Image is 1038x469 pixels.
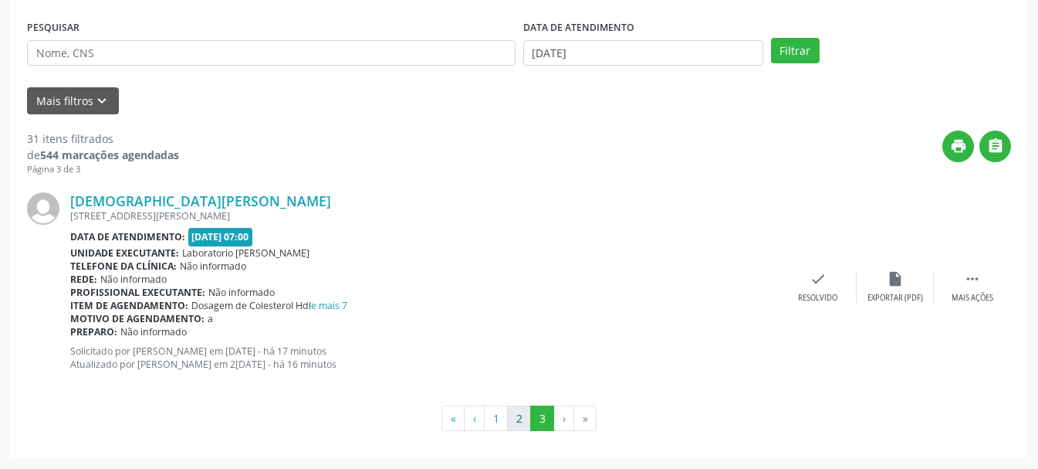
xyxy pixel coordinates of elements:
span: Não informado [180,260,246,273]
a: [DEMOGRAPHIC_DATA][PERSON_NAME] [70,192,331,209]
div: [STREET_ADDRESS][PERSON_NAME] [70,209,779,223]
div: 31 itens filtrados [27,131,179,147]
b: Item de agendamento: [70,299,188,312]
b: Unidade executante: [70,246,179,260]
button:  [979,131,1011,162]
button: Filtrar [771,38,820,64]
span: Laboratorio [PERSON_NAME] [182,246,309,260]
ul: Pagination [27,406,1011,432]
span: Não informado [100,273,167,286]
i: keyboard_arrow_down [93,93,110,110]
span: [DATE] 07:00 [188,228,253,246]
b: Preparo: [70,325,117,338]
button: print [942,131,974,162]
b: Data de atendimento: [70,230,185,243]
b: Rede: [70,273,97,286]
input: Selecione um intervalo [523,40,763,66]
span: Não informado [208,286,275,299]
b: Telefone da clínica: [70,260,177,273]
div: de [27,147,179,163]
i:  [964,270,981,287]
img: img [27,192,59,225]
i: insert_drive_file [887,270,904,287]
b: Profissional executante: [70,286,205,299]
div: Resolvido [798,293,837,304]
button: Go to page 1 [484,406,508,432]
span: a [208,312,213,325]
i: print [950,138,967,155]
strong: 544 marcações agendadas [40,148,179,162]
button: Go to page 2 [507,406,531,432]
b: Motivo de agendamento: [70,312,205,325]
div: Mais ações [952,293,993,304]
label: PESQUISAR [27,16,79,40]
div: Página 3 de 3 [27,163,179,176]
p: Solicitado por [PERSON_NAME] em [DATE] - há 17 minutos Atualizado por [PERSON_NAME] em 2[DATE] - ... [70,345,779,371]
span: Dosagem de Colesterol Hdl [191,299,347,312]
button: Go to previous page [464,406,485,432]
div: Exportar (PDF) [867,293,923,304]
a: e mais 7 [311,299,347,312]
span: Não informado [120,325,187,338]
i: check [810,270,827,287]
input: Nome, CNS [27,40,516,66]
i:  [987,138,1004,155]
label: DATA DE ATENDIMENTO [523,16,634,40]
button: Mais filtroskeyboard_arrow_down [27,87,119,114]
button: Go to page 3 [530,406,554,432]
button: Go to first page [441,406,465,432]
